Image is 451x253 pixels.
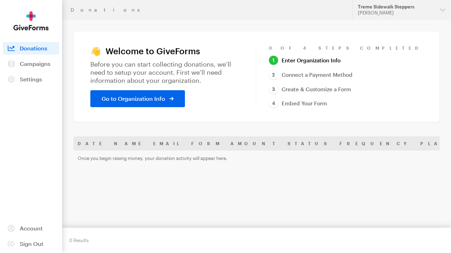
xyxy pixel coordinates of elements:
[90,60,243,85] p: Before you can start collecting donations, we’ll need to setup your account. First we’ll need inf...
[269,45,423,51] div: 0 of 4 Steps Completed
[20,45,47,51] span: Donations
[73,136,110,150] th: Date
[3,237,59,250] a: Sign Out
[20,76,42,82] span: Settings
[20,60,50,67] span: Campaigns
[358,10,434,16] div: [PERSON_NAME]
[269,56,341,65] a: Enter Organization Info
[3,57,59,70] a: Campaigns
[102,94,165,103] span: Go to Organization Info
[3,73,59,86] a: Settings
[20,225,43,232] span: Account
[110,136,149,150] th: Name
[3,42,59,55] a: Donations
[187,136,226,150] th: Form
[149,136,187,150] th: Email
[13,11,49,31] img: GiveForms
[269,99,327,108] a: Embed Your Form
[283,136,335,150] th: Status
[90,46,243,56] h1: 👋 Welcome to GiveForms
[269,85,351,94] a: Create & Customize a Form
[335,136,416,150] th: Frequency
[69,235,89,246] div: 0 Results
[20,240,43,247] span: Sign Out
[269,70,353,80] a: Connect a Payment Method
[226,136,283,150] th: Amount
[90,90,185,107] a: Go to Organization Info
[358,4,434,10] div: Treme Sidewalk Steppers
[3,222,59,235] a: Account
